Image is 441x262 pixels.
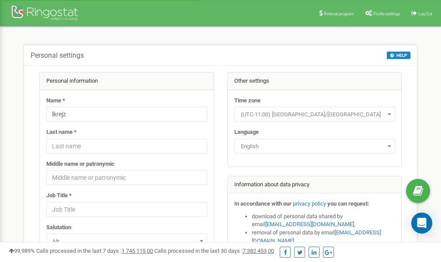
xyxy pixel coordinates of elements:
u: 7 382 453,00 [243,248,274,254]
strong: In accordance with our [234,200,292,207]
span: Log Out [418,11,432,16]
a: privacy policy [293,200,326,207]
u: 1 745 115,00 [122,248,153,254]
button: HELP [387,52,410,59]
span: 99,989% [9,248,35,254]
span: Mr. [49,235,204,248]
span: Mr. [46,234,207,248]
a: [EMAIL_ADDRESS][DOMAIN_NAME] [265,221,354,227]
span: English [237,140,392,153]
h5: Personal settings [31,52,84,59]
span: English [234,139,395,154]
div: Open Intercom Messenger [411,213,432,234]
label: Last name * [46,128,76,136]
label: Time zone [234,97,260,105]
input: Middle name or patronymic [46,170,207,185]
li: download of personal data shared by email , [252,213,395,229]
span: Profile settings [373,11,400,16]
span: (UTC-11:00) Pacific/Midway [234,107,395,122]
div: Personal information [40,73,214,90]
span: Referral program [324,11,354,16]
label: Job Title * [46,192,72,200]
label: Middle name or patronymic [46,160,115,168]
div: Other settings [228,73,402,90]
input: Last name [46,139,207,154]
strong: you can request: [327,200,369,207]
span: (UTC-11:00) Pacific/Midway [237,108,392,121]
label: Name * [46,97,65,105]
span: Calls processed in the last 7 days : [36,248,153,254]
label: Salutation [46,224,71,232]
label: Language [234,128,259,136]
div: Information about data privacy [228,176,402,194]
input: Name [46,107,207,122]
input: Job Title [46,202,207,217]
span: Calls processed in the last 30 days : [154,248,274,254]
li: removal of personal data by email , [252,229,395,245]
